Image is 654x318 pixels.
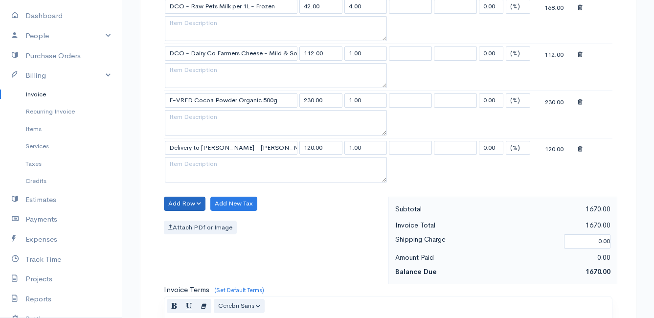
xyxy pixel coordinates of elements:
[533,47,576,60] div: 112.00
[503,203,615,215] div: 1670.00
[196,299,211,313] button: Remove Font Style (CTRL+\)
[533,142,576,154] div: 120.00
[218,301,254,310] span: Cerebri Sans
[164,197,205,211] button: Add Row
[181,299,197,313] button: Underline (CTRL+U)
[214,299,265,313] button: Font Family
[390,233,559,250] div: Shipping Charge
[533,95,576,107] div: 230.00
[586,267,610,276] span: 1670.00
[210,197,257,211] button: Add New Tax
[395,267,437,276] strong: Balance Due
[165,93,297,108] input: Item Name
[533,0,576,13] div: 168.00
[390,219,503,231] div: Invoice Total
[164,284,209,295] label: Invoice Terms
[165,46,297,61] input: Item Name
[214,286,264,294] a: (Set Default Terms)
[390,203,503,215] div: Subtotal
[503,251,615,264] div: 0.00
[167,299,182,313] button: Bold (CTRL+B)
[164,221,237,235] label: Attach PDf or Image
[165,141,297,155] input: Item Name
[390,251,503,264] div: Amount Paid
[503,219,615,231] div: 1670.00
